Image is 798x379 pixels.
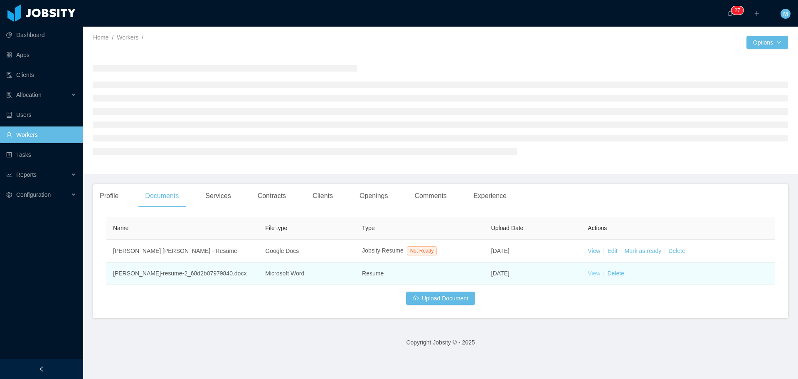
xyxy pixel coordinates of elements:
a: Edit [607,248,617,254]
span: Not Ready [407,246,437,255]
span: [DATE] [491,270,510,277]
a: Mark as ready [625,248,662,254]
a: Delete [607,270,624,277]
span: Allocation [16,92,42,98]
a: icon: appstoreApps [6,47,76,63]
i: icon: solution [6,92,12,98]
span: Upload Date [491,225,524,231]
span: M [783,9,788,19]
td: Microsoft Word [259,263,355,285]
div: Documents [138,184,185,208]
footer: Copyright Jobsity © - 2025 [83,328,798,357]
span: Jobsity Resume [362,247,404,254]
div: Contracts [251,184,293,208]
span: Resume [362,270,384,277]
i: icon: bell [727,10,733,16]
p: 2 [734,6,737,15]
div: Clients [306,184,340,208]
span: Name [113,225,128,231]
td: [PERSON_NAME]-resume-2_68d2b07979840.docx [106,263,259,285]
div: Services [199,184,237,208]
a: icon: profileTasks [6,146,76,163]
a: View [588,270,600,277]
div: Experience [467,184,513,208]
td: Google Docs [259,240,355,263]
i: icon: setting [6,192,12,198]
a: icon: auditClients [6,67,76,83]
a: View [588,248,600,254]
span: Reports [16,171,37,178]
p: 7 [737,6,740,15]
span: File type [265,225,287,231]
i: icon: plus [754,10,760,16]
a: Workers [117,34,138,41]
span: [DATE] [491,248,510,254]
a: icon: robotUsers [6,107,76,123]
a: Home [93,34,108,41]
button: icon: cloud-uploadUpload Document [406,292,475,305]
a: icon: pie-chartDashboard [6,27,76,43]
sup: 27 [731,6,743,15]
div: Comments [408,184,453,208]
span: Actions [588,225,607,231]
a: icon: userWorkers [6,126,76,143]
span: / [112,34,113,41]
td: [PERSON_NAME] [PERSON_NAME] - Resume [106,240,259,263]
div: Openings [353,184,395,208]
span: Configuration [16,191,51,198]
span: / [142,34,143,41]
div: Profile [93,184,125,208]
i: icon: line-chart [6,172,12,178]
span: Type [362,225,374,231]
button: Optionsicon: down [746,36,788,49]
a: Delete [668,248,685,254]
